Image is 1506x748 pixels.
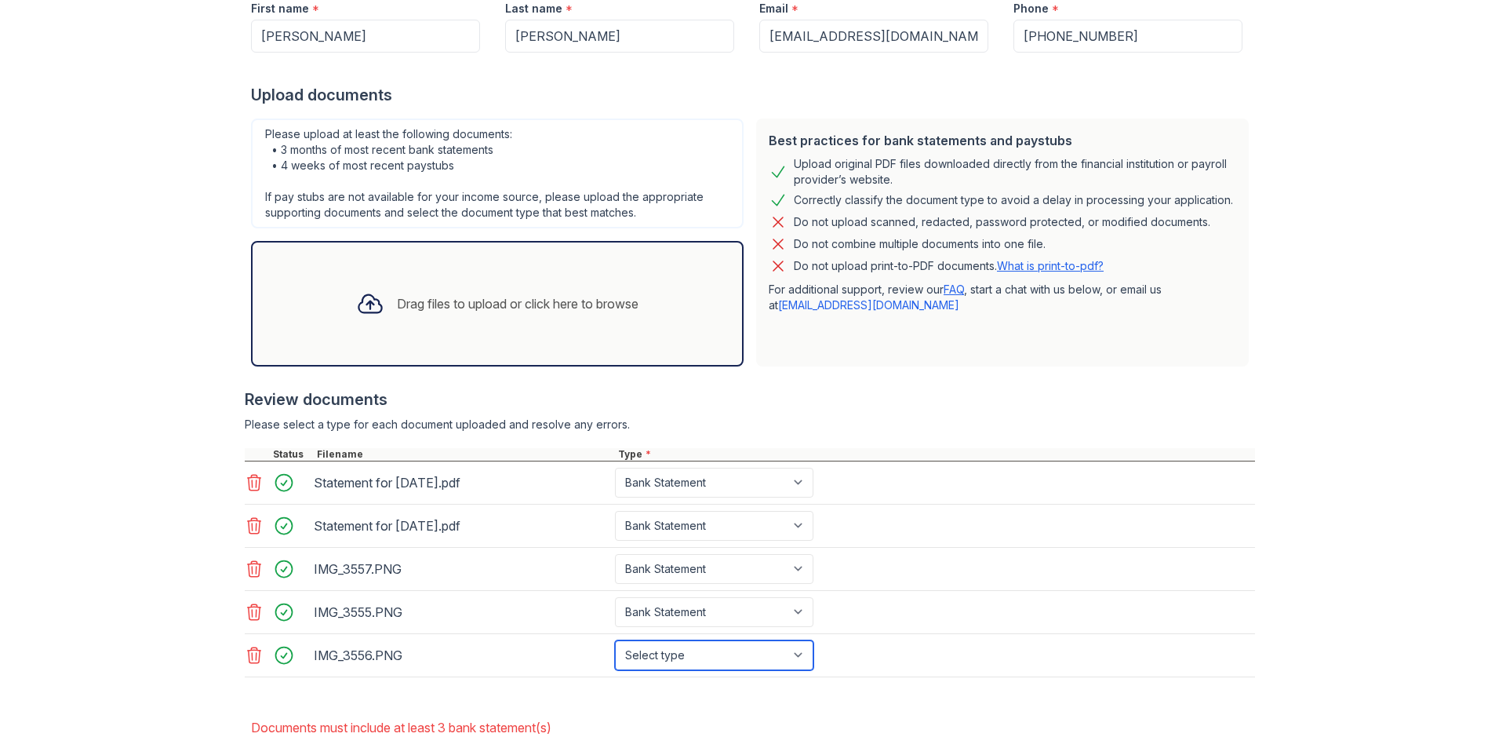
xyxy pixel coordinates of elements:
div: Drag files to upload or click here to browse [397,294,638,313]
div: Upload original PDF files downloaded directly from the financial institution or payroll provider’... [794,156,1236,188]
a: [EMAIL_ADDRESS][DOMAIN_NAME] [778,298,959,312]
div: IMG_3556.PNG [314,643,609,668]
div: Status [270,448,314,461]
p: Do not upload print-to-PDF documents. [794,258,1104,274]
label: Last name [505,1,562,16]
div: IMG_3557.PNG [314,556,609,582]
div: Please upload at least the following documents: • 3 months of most recent bank statements • 4 wee... [251,119,744,228]
div: Statement for [DATE].pdf [314,470,609,495]
div: Statement for [DATE].pdf [314,513,609,538]
div: Type [615,448,1255,461]
li: Documents must include at least 3 bank statement(s) [251,712,1255,743]
label: First name [251,1,309,16]
p: For additional support, review our , start a chat with us below, or email us at [769,282,1236,313]
div: Do not combine multiple documents into one file. [794,235,1046,254]
div: Do not upload scanned, redacted, password protected, or modified documents. [794,213,1210,232]
div: Upload documents [251,84,1255,106]
div: Best practices for bank statements and paystubs [769,131,1236,150]
div: Filename [314,448,615,461]
div: Please select a type for each document uploaded and resolve any errors. [245,417,1255,432]
a: What is print-to-pdf? [997,259,1104,272]
div: Review documents [245,389,1255,410]
div: IMG_3555.PNG [314,600,609,625]
label: Phone [1013,1,1049,16]
a: FAQ [944,283,964,296]
label: Email [759,1,788,16]
div: Correctly classify the document type to avoid a delay in processing your application. [794,191,1233,210]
